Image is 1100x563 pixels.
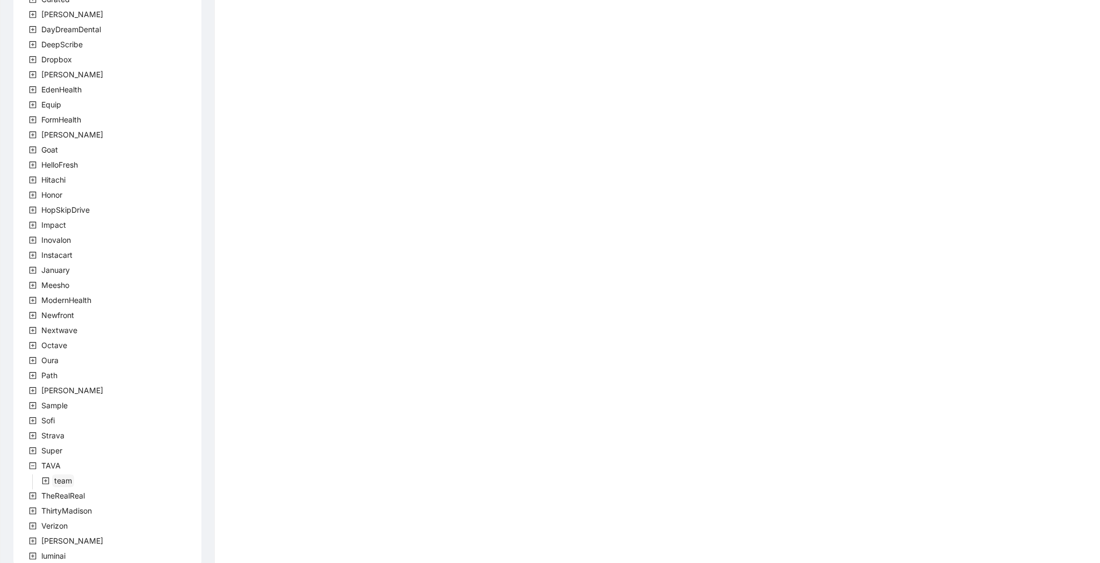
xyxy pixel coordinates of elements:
span: Verizon [39,519,70,532]
span: Newfront [41,311,74,320]
span: Nextwave [41,326,77,335]
span: luminai [41,551,66,560]
span: January [39,264,72,277]
span: team [54,476,72,485]
span: Honor [41,190,62,199]
span: plus-square [29,492,37,500]
span: luminai [39,550,68,562]
span: HopSkipDrive [39,204,92,216]
span: Impact [39,219,68,232]
span: Earnest [39,68,105,81]
span: Hitachi [39,174,68,186]
span: plus-square [29,522,37,530]
span: Octave [39,339,69,352]
span: HopSkipDrive [41,205,90,214]
span: plus-square [29,281,37,289]
span: Strava [41,431,64,440]
span: Garner [39,128,105,141]
span: plus-square [29,221,37,229]
span: ModernHealth [41,295,91,305]
span: TheRealReal [41,491,85,500]
span: plus-square [29,251,37,259]
span: Honor [39,189,64,201]
span: plus-square [29,537,37,545]
span: plus-square [29,447,37,454]
span: Darby [39,8,105,21]
span: Meesho [39,279,71,292]
span: plus-square [29,507,37,515]
span: team [52,474,74,487]
span: Sample [41,401,68,410]
span: plus-square [29,86,37,93]
span: Rothman [39,384,105,397]
span: Meesho [41,280,69,290]
span: ThirtyMadison [41,506,92,515]
span: plus-square [29,297,37,304]
span: Super [41,446,62,455]
span: Path [39,369,60,382]
span: ModernHealth [39,294,93,307]
span: plus-square [29,131,37,139]
span: DayDreamDental [41,25,101,34]
span: plus-square [42,477,49,485]
span: [PERSON_NAME] [41,70,103,79]
span: TAVA [39,459,63,472]
span: EdenHealth [39,83,84,96]
span: Dropbox [39,53,74,66]
span: HelloFresh [41,160,78,169]
span: plus-square [29,387,37,394]
span: plus-square [29,146,37,154]
span: plus-square [29,266,37,274]
span: Dropbox [41,55,72,64]
span: plus-square [29,11,37,18]
span: plus-square [29,236,37,244]
span: plus-square [29,41,37,48]
span: Instacart [41,250,73,259]
span: Sample [39,399,70,412]
span: plus-square [29,342,37,349]
span: DeepScribe [39,38,85,51]
span: DayDreamDental [39,23,103,36]
span: Hitachi [41,175,66,184]
span: plus-square [29,71,37,78]
span: plus-square [29,552,37,560]
span: [PERSON_NAME] [41,386,103,395]
span: Octave [41,341,67,350]
span: ThirtyMadison [39,504,94,517]
span: plus-square [29,26,37,33]
span: Impact [41,220,66,229]
span: EdenHealth [41,85,82,94]
span: FormHealth [39,113,83,126]
span: Newfront [39,309,76,322]
span: Path [41,371,57,380]
span: Equip [41,100,61,109]
span: Super [39,444,64,457]
span: plus-square [29,101,37,109]
span: Equip [39,98,63,111]
span: Inovalon [39,234,73,247]
span: plus-square [29,161,37,169]
span: Strava [39,429,67,442]
span: plus-square [29,417,37,424]
span: DeepScribe [41,40,83,49]
span: FormHealth [41,115,81,124]
span: TheRealReal [39,489,87,502]
span: plus-square [29,56,37,63]
span: plus-square [29,357,37,364]
span: Sofi [41,416,55,425]
span: [PERSON_NAME] [41,536,103,545]
span: Oura [41,356,59,365]
span: TAVA [41,461,61,470]
span: Goat [39,143,60,156]
span: Nextwave [39,324,79,337]
span: January [41,265,70,275]
span: plus-square [29,176,37,184]
span: Inovalon [41,235,71,244]
span: Instacart [39,249,75,262]
span: plus-square [29,312,37,319]
span: Oura [39,354,61,367]
span: Goat [41,145,58,154]
span: [PERSON_NAME] [41,130,103,139]
span: HelloFresh [39,158,80,171]
span: plus-square [29,116,37,124]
